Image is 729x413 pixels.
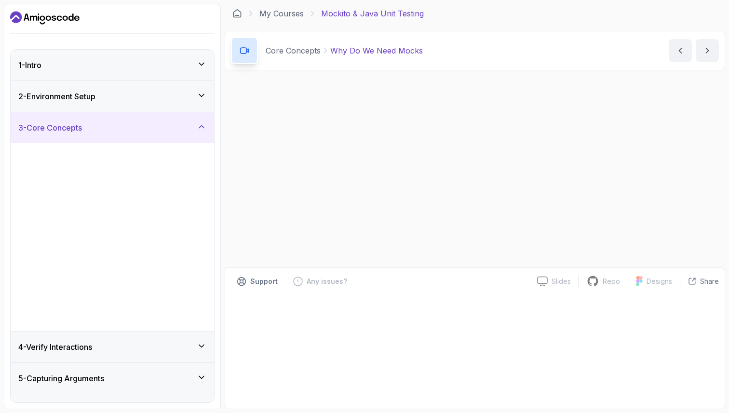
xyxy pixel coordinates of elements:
h3: 5 - Capturing Arguments [18,373,104,384]
button: Share [680,277,719,286]
button: next content [696,39,719,62]
p: Slides [552,277,571,286]
h3: 1 - Intro [18,59,41,71]
h3: 2 - Environment Setup [18,91,95,102]
h3: 3 - Core Concepts [18,122,82,133]
a: My Courses [259,8,304,19]
button: previous content [669,39,692,62]
p: Why Do We Need Mocks [330,45,423,56]
p: Support [250,277,278,286]
p: Designs [647,277,672,286]
a: Dashboard [232,9,242,18]
a: Dashboard [10,10,80,26]
p: Share [700,277,719,286]
p: Any issues? [307,277,347,286]
button: 5-Capturing Arguments [11,363,214,394]
p: Repo [603,277,620,286]
p: Mockito & Java Unit Testing [321,8,424,19]
button: 3-Core Concepts [11,112,214,143]
button: 4-Verify Interactions [11,332,214,362]
button: 1-Intro [11,50,214,80]
p: Core Concepts [266,45,321,56]
h3: 4 - Verify Interactions [18,341,92,353]
button: Support button [231,274,283,289]
button: 2-Environment Setup [11,81,214,112]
